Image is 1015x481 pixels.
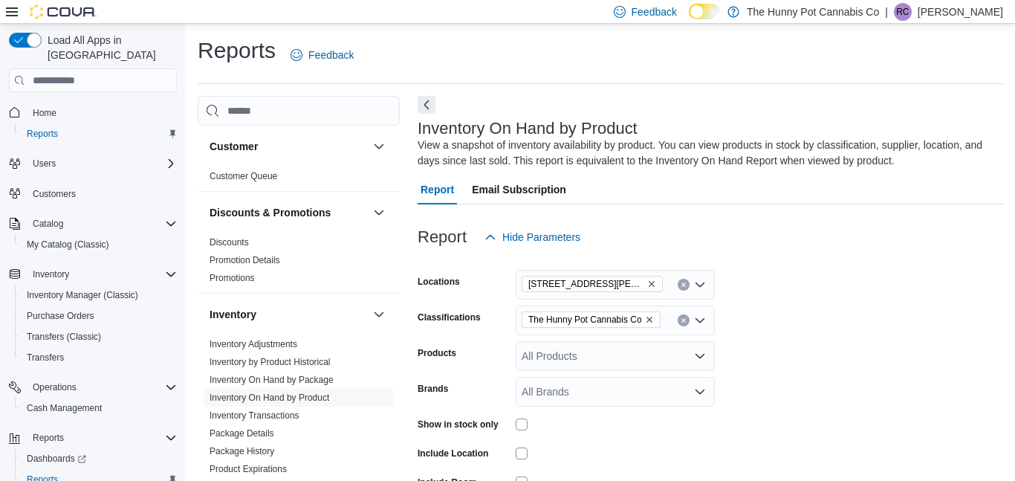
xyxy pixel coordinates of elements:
[42,33,177,62] span: Load All Apps in [GEOGRAPHIC_DATA]
[421,175,454,204] span: Report
[472,175,566,204] span: Email Subscription
[210,410,299,422] span: Inventory Transactions
[370,306,388,323] button: Inventory
[418,347,456,359] label: Products
[528,277,644,291] span: [STREET_ADDRESS][PERSON_NAME]
[210,139,258,154] h3: Customer
[15,234,183,255] button: My Catalog (Classic)
[210,464,287,474] a: Product Expirations
[418,138,996,169] div: View a snapshot of inventory availability by product. You can view products in stock by classific...
[694,386,706,398] button: Open list of options
[33,432,64,444] span: Reports
[694,314,706,326] button: Open list of options
[15,398,183,419] button: Cash Management
[479,222,586,252] button: Hide Parameters
[27,453,86,465] span: Dashboards
[632,4,677,19] span: Feedback
[27,184,177,203] span: Customers
[27,104,62,122] a: Home
[210,392,329,404] span: Inventory On Hand by Product
[896,3,909,21] span: RC
[502,230,580,245] span: Hide Parameters
[3,377,183,398] button: Operations
[33,381,77,393] span: Operations
[27,402,102,414] span: Cash Management
[27,378,82,396] button: Operations
[210,273,255,283] a: Promotions
[27,265,177,283] span: Inventory
[210,307,256,322] h3: Inventory
[210,255,280,265] a: Promotion Details
[210,171,277,181] a: Customer Queue
[27,155,177,172] span: Users
[418,383,448,395] label: Brands
[645,315,654,324] button: Remove The Hunny Pot Cannabis Co from selection in this group
[210,410,299,421] a: Inventory Transactions
[894,3,912,21] div: Randy Charran
[210,307,367,322] button: Inventory
[27,215,69,233] button: Catalog
[418,120,638,138] h3: Inventory On Hand by Product
[210,445,274,457] span: Package History
[210,170,277,182] span: Customer Queue
[33,268,69,280] span: Inventory
[27,352,64,364] span: Transfers
[33,218,63,230] span: Catalog
[15,285,183,306] button: Inventory Manager (Classic)
[885,3,888,21] p: |
[210,237,249,248] a: Discounts
[210,338,297,350] span: Inventory Adjustments
[27,310,94,322] span: Purchase Orders
[694,350,706,362] button: Open list of options
[418,419,499,430] label: Show in stock only
[418,228,467,246] h3: Report
[210,205,367,220] button: Discounts & Promotions
[21,450,92,468] a: Dashboards
[27,331,101,343] span: Transfers (Classic)
[418,276,460,288] label: Locations
[3,213,183,234] button: Catalog
[27,185,82,203] a: Customers
[689,19,690,20] span: Dark Mode
[21,307,177,325] span: Purchase Orders
[15,326,183,347] button: Transfers (Classic)
[3,264,183,285] button: Inventory
[689,4,720,19] input: Dark Mode
[21,236,177,254] span: My Catalog (Classic)
[21,125,177,143] span: Reports
[210,427,274,439] span: Package Details
[30,4,97,19] img: Cova
[27,378,177,396] span: Operations
[27,103,177,121] span: Home
[27,429,177,447] span: Reports
[27,265,75,283] button: Inventory
[3,101,183,123] button: Home
[21,399,177,417] span: Cash Management
[418,311,481,323] label: Classifications
[33,188,76,200] span: Customers
[3,153,183,174] button: Users
[21,286,177,304] span: Inventory Manager (Classic)
[198,233,400,293] div: Discounts & Promotions
[15,448,183,469] a: Dashboards
[27,215,177,233] span: Catalog
[210,428,274,439] a: Package Details
[285,40,360,70] a: Feedback
[418,96,435,114] button: Next
[15,347,183,368] button: Transfers
[918,3,1003,21] p: [PERSON_NAME]
[21,450,177,468] span: Dashboards
[210,357,331,367] a: Inventory by Product Historical
[210,254,280,266] span: Promotion Details
[418,448,488,459] label: Include Location
[21,349,70,367] a: Transfers
[747,3,879,21] p: The Hunny Pot Cannabis Co
[210,463,287,475] span: Product Expirations
[210,356,331,368] span: Inventory by Product Historical
[210,339,297,349] a: Inventory Adjustments
[210,205,331,220] h3: Discounts & Promotions
[522,311,661,328] span: The Hunny Pot Cannabis Co
[21,286,144,304] a: Inventory Manager (Classic)
[21,125,64,143] a: Reports
[210,393,329,403] a: Inventory On Hand by Product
